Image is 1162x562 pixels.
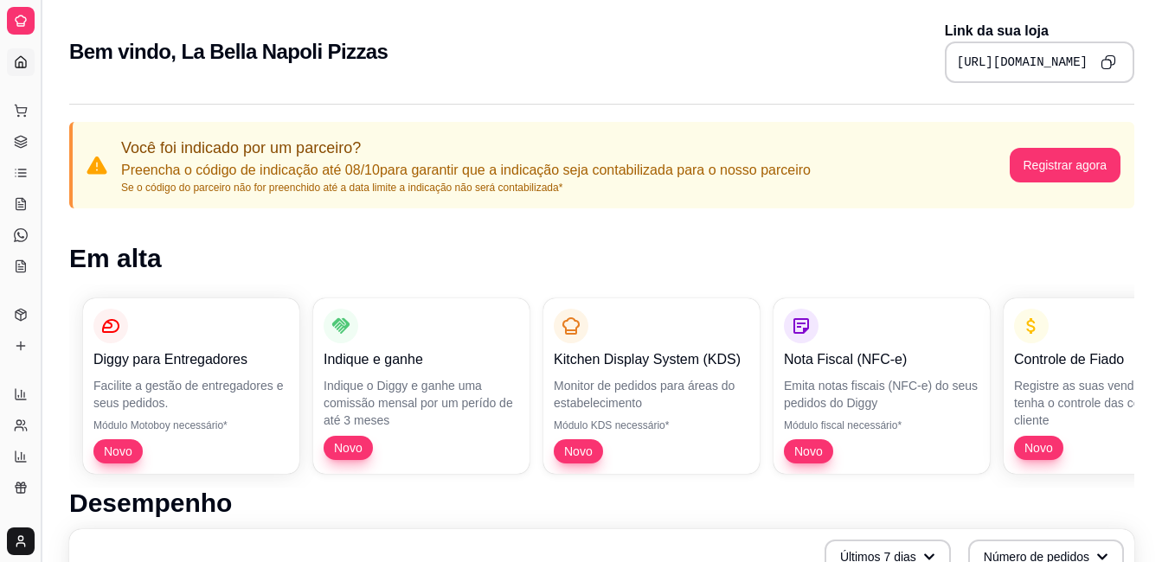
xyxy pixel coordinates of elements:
[1095,48,1122,76] button: Copy to clipboard
[93,377,289,412] p: Facilite a gestão de entregadores e seus pedidos.
[121,160,811,181] p: Preencha o código de indicação até 08/10 para garantir que a indicação seja contabilizada para o ...
[121,136,811,160] p: Você foi indicado por um parceiro?
[787,443,830,460] span: Novo
[784,418,979,432] p: Módulo fiscal necessário*
[83,298,299,474] button: Diggy para EntregadoresFacilite a gestão de entregadores e seus pedidos.Módulo Motoboy necessário...
[69,38,388,66] h2: Bem vindo, La Bella Napoli Pizzas
[121,181,811,195] p: Se o código do parceiro não for preenchido até a data limite a indicação não será contabilizada*
[69,243,1134,274] h1: Em alta
[554,377,749,412] p: Monitor de pedidos para áreas do estabelecimento
[774,298,990,474] button: Nota Fiscal (NFC-e)Emita notas fiscais (NFC-e) do seus pedidos do DiggyMódulo fiscal necessário*Novo
[93,418,289,432] p: Módulo Motoboy necessário*
[324,377,519,429] p: Indique o Diggy e ganhe uma comissão mensal por um perído de até 3 meses
[957,54,1088,71] pre: [URL][DOMAIN_NAME]
[784,377,979,412] p: Emita notas fiscais (NFC-e) do seus pedidos do Diggy
[93,349,289,370] p: Diggy para Entregadores
[554,349,749,370] p: Kitchen Display System (KDS)
[313,298,530,474] button: Indique e ganheIndique o Diggy e ganhe uma comissão mensal por um perído de até 3 mesesNovo
[97,443,139,460] span: Novo
[324,349,519,370] p: Indique e ganhe
[945,21,1134,42] p: Link da sua loja
[554,418,749,432] p: Módulo KDS necessário*
[784,349,979,370] p: Nota Fiscal (NFC-e)
[1010,148,1121,182] button: Registrar agora
[327,439,369,457] span: Novo
[557,443,600,460] span: Novo
[543,298,760,474] button: Kitchen Display System (KDS)Monitor de pedidos para áreas do estabelecimentoMódulo KDS necessário...
[69,488,1134,519] h1: Desempenho
[1018,439,1060,457] span: Novo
